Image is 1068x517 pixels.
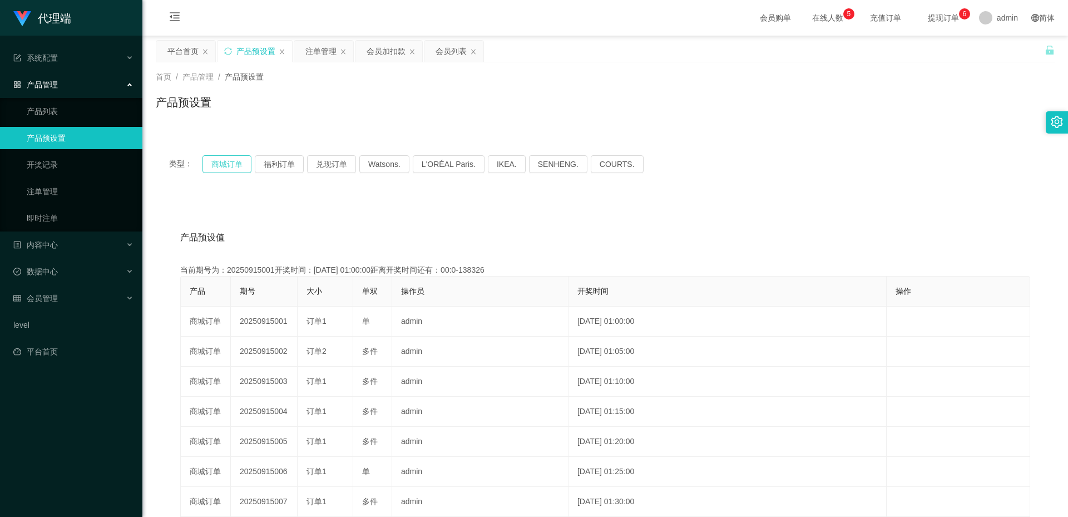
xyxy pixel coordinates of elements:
[181,427,231,457] td: 商城订单
[13,268,21,275] i: 图标: check-circle-o
[156,1,194,36] i: 图标: menu-fold
[568,367,887,397] td: [DATE] 01:10:00
[306,287,322,296] span: 大小
[27,127,133,149] a: 产品预设置
[568,397,887,427] td: [DATE] 01:15:00
[13,267,58,276] span: 数据中心
[306,317,327,326] span: 订单1
[231,397,298,427] td: 20250915004
[367,41,406,62] div: 会员加扣款
[38,1,71,36] h1: 代理端
[436,41,467,62] div: 会员列表
[413,155,484,173] button: L'ORÉAL Paris.
[488,155,526,173] button: IKEA.
[529,155,587,173] button: SENHENG.
[13,341,133,363] a: 图标: dashboard平台首页
[1031,14,1039,22] i: 图标: global
[218,72,220,81] span: /
[362,317,370,326] span: 单
[843,8,854,19] sup: 5
[13,314,133,336] a: level
[392,427,568,457] td: admin
[236,41,275,62] div: 产品预设置
[13,54,21,62] i: 图标: form
[231,337,298,367] td: 20250915002
[306,347,327,356] span: 订单2
[306,407,327,416] span: 订单1
[27,154,133,176] a: 开奖记录
[181,307,231,337] td: 商城订单
[306,437,327,446] span: 订单1
[362,467,370,476] span: 单
[176,72,178,81] span: /
[190,287,205,296] span: 产品
[202,48,209,55] i: 图标: close
[401,287,424,296] span: 操作员
[392,397,568,427] td: admin
[279,48,285,55] i: 图标: close
[362,407,378,416] span: 多件
[180,264,1030,276] div: 当前期号为：20250915001开奖时间：[DATE] 01:00:00距离开奖时间还有：00:0-138326
[392,367,568,397] td: admin
[231,427,298,457] td: 20250915005
[169,155,202,173] span: 类型：
[156,72,171,81] span: 首页
[362,287,378,296] span: 单双
[240,287,255,296] span: 期号
[231,307,298,337] td: 20250915001
[362,497,378,506] span: 多件
[231,367,298,397] td: 20250915003
[225,72,264,81] span: 产品预设置
[959,8,970,19] sup: 6
[807,14,849,22] span: 在线人数
[568,487,887,517] td: [DATE] 01:30:00
[1045,45,1055,55] i: 图标: unlock
[392,457,568,487] td: admin
[27,180,133,203] a: 注单管理
[202,155,251,173] button: 商城订单
[896,287,911,296] span: 操作
[470,48,477,55] i: 图标: close
[307,155,356,173] button: 兑现订单
[577,287,609,296] span: 开奖时间
[392,307,568,337] td: admin
[864,14,907,22] span: 充值订单
[305,41,337,62] div: 注单管理
[359,155,409,173] button: Watsons.
[392,487,568,517] td: admin
[922,14,965,22] span: 提现订单
[181,337,231,367] td: 商城订单
[847,8,851,19] p: 5
[182,72,214,81] span: 产品管理
[27,100,133,122] a: 产品列表
[362,437,378,446] span: 多件
[13,80,58,89] span: 产品管理
[13,294,58,303] span: 会员管理
[181,457,231,487] td: 商城订单
[231,457,298,487] td: 20250915006
[13,294,21,302] i: 图标: table
[409,48,416,55] i: 图标: close
[181,397,231,427] td: 商城订单
[340,48,347,55] i: 图标: close
[180,231,225,244] span: 产品预设值
[255,155,304,173] button: 福利订单
[156,94,211,111] h1: 产品预设置
[181,367,231,397] td: 商城订单
[13,81,21,88] i: 图标: appstore-o
[224,47,232,55] i: 图标: sync
[362,347,378,356] span: 多件
[306,467,327,476] span: 订单1
[392,337,568,367] td: admin
[568,307,887,337] td: [DATE] 01:00:00
[963,8,967,19] p: 6
[13,11,31,27] img: logo.9652507e.png
[362,377,378,386] span: 多件
[13,13,71,22] a: 代理端
[568,427,887,457] td: [DATE] 01:20:00
[231,487,298,517] td: 20250915007
[13,240,58,249] span: 内容中心
[306,497,327,506] span: 订单1
[591,155,644,173] button: COURTS.
[13,53,58,62] span: 系统配置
